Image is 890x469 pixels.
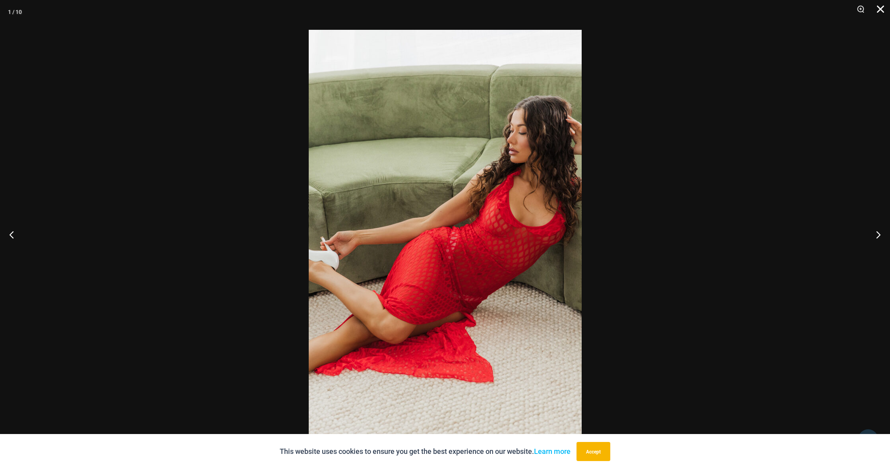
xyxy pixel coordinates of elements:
div: 1 / 10 [8,6,22,18]
a: Learn more [534,447,571,455]
button: Next [860,215,890,254]
button: Accept [577,442,610,461]
img: Sometimes Red 587 Dress 10 [309,30,582,439]
p: This website uses cookies to ensure you get the best experience on our website. [280,446,571,457]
